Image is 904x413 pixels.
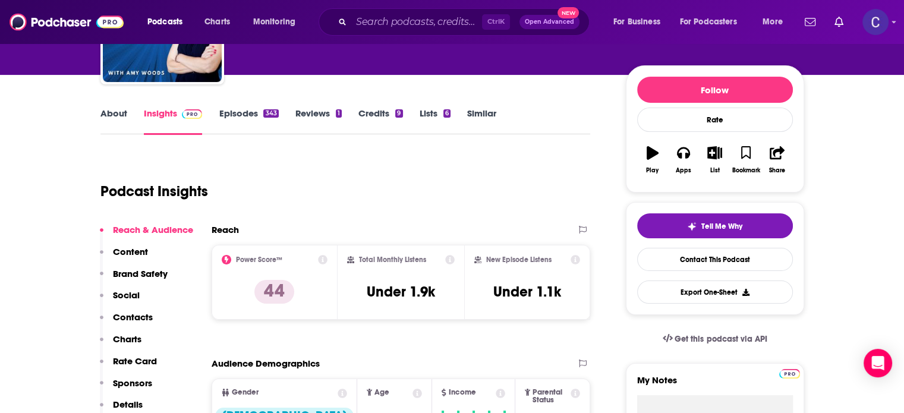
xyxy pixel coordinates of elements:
[519,15,579,29] button: Open AdvancedNew
[351,12,482,31] input: Search podcasts, credits, & more...
[253,14,295,30] span: Monitoring
[557,7,579,18] span: New
[653,324,777,354] a: Get this podcast via API
[533,389,569,404] span: Parental Status
[395,109,402,118] div: 9
[100,246,148,268] button: Content
[800,12,820,32] a: Show notifications dropdown
[672,12,754,31] button: open menu
[637,108,793,132] div: Rate
[862,9,889,35] img: User Profile
[864,349,892,377] div: Open Intercom Messenger
[605,12,675,31] button: open menu
[443,109,451,118] div: 6
[236,256,282,264] h2: Power Score™
[862,9,889,35] button: Show profile menu
[330,8,601,36] div: Search podcasts, credits, & more...
[204,14,230,30] span: Charts
[263,109,278,118] div: 343
[100,289,140,311] button: Social
[147,14,182,30] span: Podcasts
[761,138,792,181] button: Share
[100,333,141,355] button: Charts
[482,14,510,30] span: Ctrl K
[245,12,311,31] button: open menu
[730,138,761,181] button: Bookmark
[525,19,574,25] span: Open Advanced
[701,222,742,231] span: Tell Me Why
[486,256,552,264] h2: New Episode Listens
[637,213,793,238] button: tell me why sparkleTell Me Why
[680,14,737,30] span: For Podcasters
[862,9,889,35] span: Logged in as publicityxxtina
[668,138,699,181] button: Apps
[710,167,720,174] div: List
[100,268,168,290] button: Brand Safety
[295,108,342,135] a: Reviews1
[637,77,793,103] button: Follow
[358,108,402,135] a: Credits9
[779,367,800,379] a: Pro website
[100,311,153,333] button: Contacts
[254,280,294,304] p: 44
[675,334,767,344] span: Get this podcast via API
[637,374,793,395] label: My Notes
[830,12,848,32] a: Show notifications dropdown
[359,256,426,264] h2: Total Monthly Listens
[144,108,203,135] a: InsightsPodchaser Pro
[219,108,278,135] a: Episodes343
[637,280,793,304] button: Export One-Sheet
[113,355,157,367] p: Rate Card
[637,248,793,271] a: Contact This Podcast
[699,138,730,181] button: List
[336,109,342,118] div: 1
[367,283,435,301] h3: Under 1.9k
[779,369,800,379] img: Podchaser Pro
[754,12,798,31] button: open menu
[374,389,389,396] span: Age
[100,377,152,399] button: Sponsors
[113,246,148,257] p: Content
[732,167,760,174] div: Bookmark
[100,224,193,246] button: Reach & Audience
[113,268,168,279] p: Brand Safety
[449,389,476,396] span: Income
[420,108,451,135] a: Lists6
[212,358,320,369] h2: Audience Demographics
[646,167,659,174] div: Play
[232,389,259,396] span: Gender
[113,377,152,389] p: Sponsors
[113,224,193,235] p: Reach & Audience
[763,14,783,30] span: More
[613,14,660,30] span: For Business
[212,224,239,235] h2: Reach
[139,12,198,31] button: open menu
[637,138,668,181] button: Play
[676,167,691,174] div: Apps
[113,333,141,345] p: Charts
[113,399,143,410] p: Details
[113,311,153,323] p: Contacts
[769,167,785,174] div: Share
[100,182,208,200] h1: Podcast Insights
[467,108,496,135] a: Similar
[493,283,561,301] h3: Under 1.1k
[113,289,140,301] p: Social
[197,12,237,31] a: Charts
[100,355,157,377] button: Rate Card
[182,109,203,119] img: Podchaser Pro
[100,108,127,135] a: About
[687,222,697,231] img: tell me why sparkle
[10,11,124,33] img: Podchaser - Follow, Share and Rate Podcasts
